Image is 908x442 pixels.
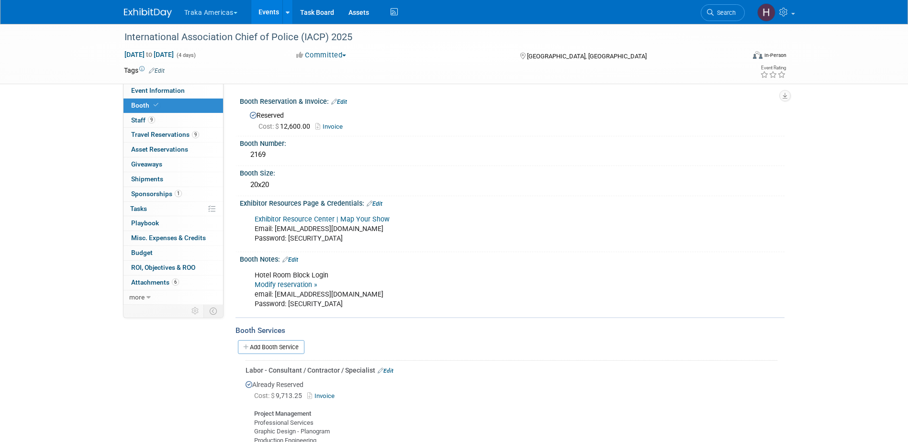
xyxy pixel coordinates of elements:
span: Giveaways [131,160,162,168]
a: Staff9 [123,113,223,128]
span: Shipments [131,175,163,183]
a: Attachments6 [123,276,223,290]
td: Toggle Event Tabs [203,305,223,317]
div: Booth Size: [240,166,785,178]
a: Invoice [315,123,348,130]
a: more [123,290,223,305]
a: Event Information [123,84,223,98]
a: Giveaways [123,157,223,172]
span: 6 [172,278,179,286]
img: ExhibitDay [124,8,172,18]
span: Search [714,9,736,16]
div: International Association Chief of Police (IACP) 2025 [121,29,730,46]
div: Event Format [688,50,787,64]
span: 9 [192,131,199,138]
div: Booth Notes: [240,252,785,265]
button: Committed [293,50,350,60]
div: Email: [EMAIL_ADDRESS][DOMAIN_NAME] Password: [SECURITY_DATA] [248,210,679,248]
span: Tasks [130,205,147,212]
a: Misc. Expenses & Credits [123,231,223,245]
div: Reserved [247,108,777,132]
a: Booth [123,99,223,113]
span: more [129,293,145,301]
span: Staff [131,116,155,124]
div: Booth Services [235,325,785,336]
span: Playbook [131,219,159,227]
a: ROI, Objectives & ROO [123,261,223,275]
span: (4 days) [176,52,196,58]
span: Misc. Expenses & Credits [131,234,206,242]
div: Booth Reservation & Invoice: [240,94,785,107]
a: Edit [282,256,298,263]
i: Booth reservation complete [154,102,158,108]
span: Booth [131,101,160,109]
a: Budget [123,246,223,260]
span: Asset Reservations [131,145,188,153]
a: Sponsorships1 [123,187,223,201]
b: Project Management [254,410,311,417]
span: Sponsorships [131,190,182,198]
span: 1 [175,190,182,197]
div: Event Rating [760,66,786,70]
span: Event Information [131,87,185,94]
a: Playbook [123,216,223,231]
a: Modify reservation » [255,281,317,289]
div: Hotel Room Block Login email: [EMAIL_ADDRESS][DOMAIN_NAME] Password: [SECURITY_DATA] [248,266,679,314]
a: Edit [367,200,382,207]
span: 9 [148,116,155,123]
div: In-Person [764,52,786,59]
span: Cost: $ [258,122,280,130]
img: Format-Inperson.png [753,51,762,59]
span: [DATE] [DATE] [124,50,174,59]
span: Travel Reservations [131,131,199,138]
span: [GEOGRAPHIC_DATA], [GEOGRAPHIC_DATA] [527,53,647,60]
div: Booth Number: [240,136,785,148]
a: Tasks [123,202,223,216]
a: Asset Reservations [123,143,223,157]
span: Attachments [131,278,179,286]
div: 20x20 [247,177,777,192]
div: 2169 [247,147,777,162]
span: Budget [131,249,153,256]
div: Labor - Consultant / Contractor / Specialist [246,365,777,375]
span: to [145,51,154,58]
a: Travel Reservations9 [123,128,223,142]
a: Invoice [307,392,338,399]
a: Shipments [123,172,223,187]
a: Edit [378,367,393,374]
td: Personalize Event Tab Strip [187,305,204,317]
a: Exhibitor Resource Center | Map Your Show [255,215,390,223]
div: Exhibitor Resources Page & Credentials: [240,196,785,209]
a: Edit [149,67,165,74]
span: Cost: $ [254,392,276,399]
span: 9,713.25 [254,392,306,399]
img: Heather Fraser [757,3,775,22]
a: Search [701,4,745,21]
td: Tags [124,66,165,75]
a: Add Booth Service [238,340,304,354]
span: 12,600.00 [258,122,314,130]
a: Edit [331,99,347,105]
span: ROI, Objectives & ROO [131,264,195,271]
